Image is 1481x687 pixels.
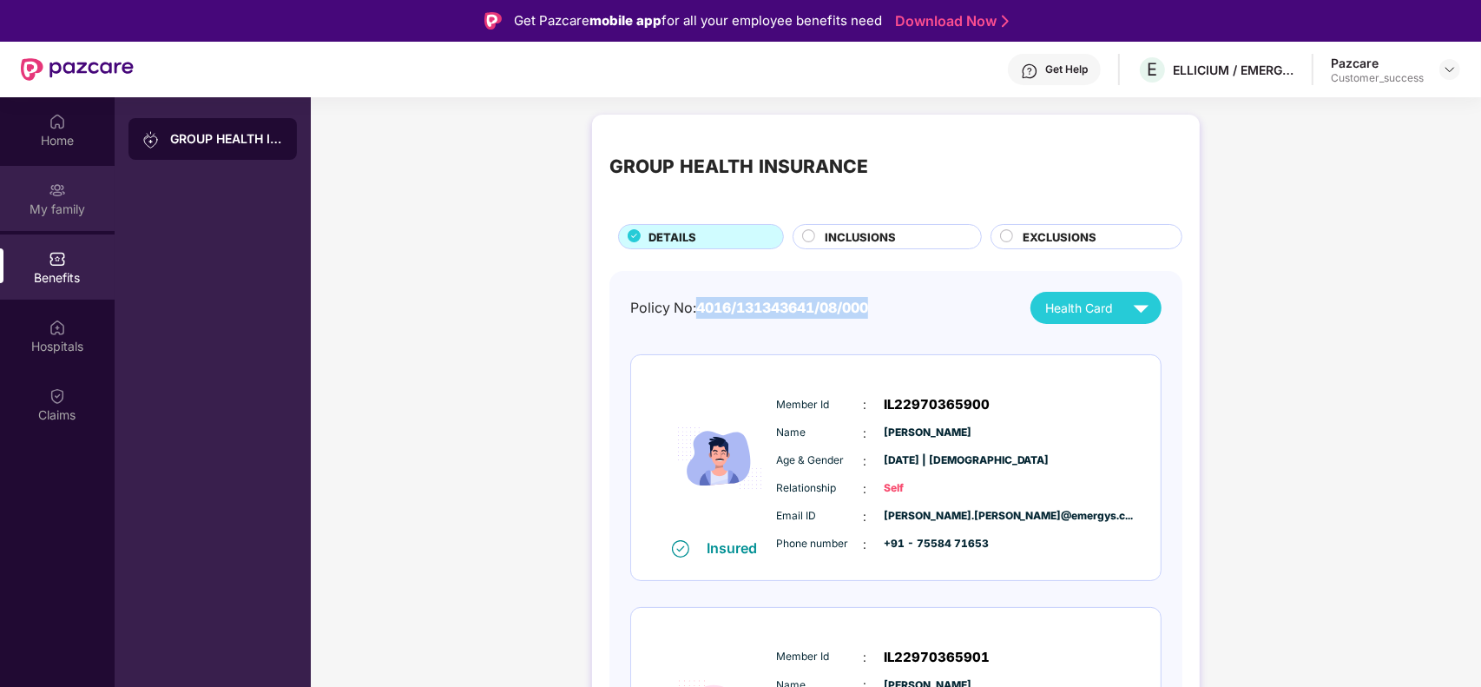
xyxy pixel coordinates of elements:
img: svg+xml;base64,PHN2ZyBpZD0iRHJvcGRvd24tMzJ4MzIiIHhtbG5zPSJodHRwOi8vd3d3LnczLm9yZy8yMDAwL3N2ZyIgd2... [1443,63,1457,76]
div: Customer_success [1331,71,1424,85]
span: EXCLUSIONS [1024,228,1097,246]
img: svg+xml;base64,PHN2ZyBpZD0iSG9tZSIgeG1sbnM9Imh0dHA6Ly93d3cudzMub3JnLzIwMDAvc3ZnIiB3aWR0aD0iMjAiIG... [49,113,66,130]
span: : [863,648,866,667]
span: [PERSON_NAME] [884,425,971,441]
span: Member Id [776,397,863,413]
span: : [863,535,866,554]
div: Get Help [1045,63,1088,76]
img: svg+xml;base64,PHN2ZyBpZD0iSG9zcGl0YWxzIiB4bWxucz0iaHR0cDovL3d3dy53My5vcmcvMjAwMC9zdmciIHdpZHRoPS... [49,319,66,336]
span: INCLUSIONS [825,228,896,246]
img: svg+xml;base64,PHN2ZyB4bWxucz0iaHR0cDovL3d3dy53My5vcmcvMjAwMC9zdmciIHZpZXdCb3g9IjAgMCAyNCAyNCIgd2... [1126,293,1156,323]
img: svg+xml;base64,PHN2ZyB4bWxucz0iaHR0cDovL3d3dy53My5vcmcvMjAwMC9zdmciIHdpZHRoPSIxNiIgaGVpZ2h0PSIxNi... [672,540,689,558]
span: DETAILS [648,228,696,246]
span: : [863,507,866,526]
span: [PERSON_NAME].[PERSON_NAME]@emergys.c... [884,508,971,525]
div: Insured [707,539,767,557]
span: Relationship [776,480,863,497]
span: : [863,395,866,414]
img: svg+xml;base64,PHN2ZyB3aWR0aD0iMjAiIGhlaWdodD0iMjAiIHZpZXdCb3g9IjAgMCAyMCAyMCIgZmlsbD0ibm9uZSIgeG... [49,182,66,199]
img: New Pazcare Logo [21,58,134,81]
span: Age & Gender [776,452,863,469]
span: IL22970365901 [884,647,990,668]
span: : [863,479,866,499]
div: Get Pazcare for all your employee benefits need [514,10,882,31]
span: Email ID [776,508,863,525]
span: Phone number [776,536,863,552]
strong: mobile app [589,12,662,29]
a: Download Now [895,12,1004,30]
span: +91 - 75584 71653 [884,536,971,552]
div: GROUP HEALTH INSURANCE [609,153,868,182]
button: Health Card [1030,292,1162,324]
div: Policy No: [630,297,868,319]
span: Self [884,480,971,497]
img: Stroke [1002,12,1009,30]
img: svg+xml;base64,PHN2ZyBpZD0iSGVscC0zMngzMiIgeG1sbnM9Imh0dHA6Ly93d3cudzMub3JnLzIwMDAvc3ZnIiB3aWR0aD... [1021,63,1038,80]
div: GROUP HEALTH INSURANCE [170,130,283,148]
div: ELLICIUM / EMERGYS SOLUTIONS PRIVATE LIMITED [1173,62,1294,78]
span: : [863,424,866,443]
span: IL22970365900 [884,394,990,415]
img: icon [668,378,772,538]
span: [DATE] | [DEMOGRAPHIC_DATA] [884,452,971,469]
img: svg+xml;base64,PHN2ZyBpZD0iQmVuZWZpdHMiIHhtbG5zPSJodHRwOi8vd3d3LnczLm9yZy8yMDAwL3N2ZyIgd2lkdGg9Ij... [49,250,66,268]
div: Pazcare [1331,55,1424,71]
span: Name [776,425,863,441]
img: Logo [484,12,502,30]
img: svg+xml;base64,PHN2ZyBpZD0iQ2xhaW0iIHhtbG5zPSJodHRwOi8vd3d3LnczLm9yZy8yMDAwL3N2ZyIgd2lkdGg9IjIwIi... [49,387,66,405]
span: : [863,452,866,471]
span: 4016/131343641/08/000 [696,300,868,316]
img: svg+xml;base64,PHN2ZyB3aWR0aD0iMjAiIGhlaWdodD0iMjAiIHZpZXdCb3g9IjAgMCAyMCAyMCIgZmlsbD0ibm9uZSIgeG... [142,131,160,149]
span: E [1148,59,1158,80]
span: Member Id [776,649,863,665]
span: Health Card [1045,299,1113,318]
